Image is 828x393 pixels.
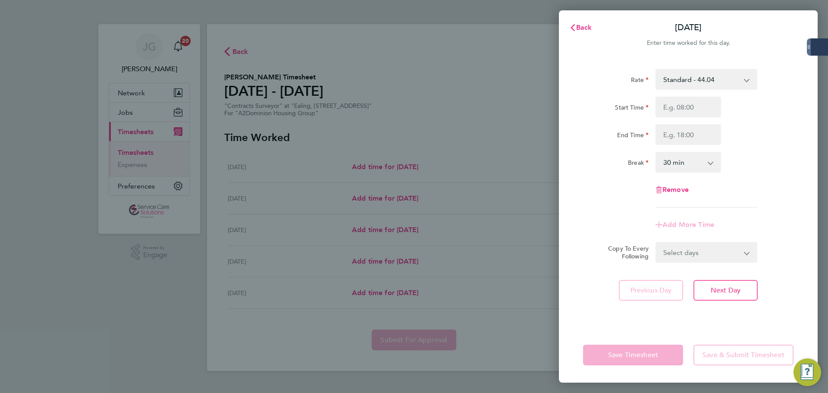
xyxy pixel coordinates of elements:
[662,185,689,194] span: Remove
[615,104,649,114] label: Start Time
[561,19,601,36] button: Back
[675,22,702,34] p: [DATE]
[576,23,592,31] span: Back
[617,131,649,141] label: End Time
[655,186,689,193] button: Remove
[655,124,721,145] input: E.g. 18:00
[655,97,721,117] input: E.g. 08:00
[631,76,649,86] label: Rate
[628,159,649,169] label: Break
[601,245,649,260] label: Copy To Every Following
[693,280,758,301] button: Next Day
[559,38,818,48] div: Enter time worked for this day.
[793,358,821,386] button: Engage Resource Center
[711,286,740,295] span: Next Day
